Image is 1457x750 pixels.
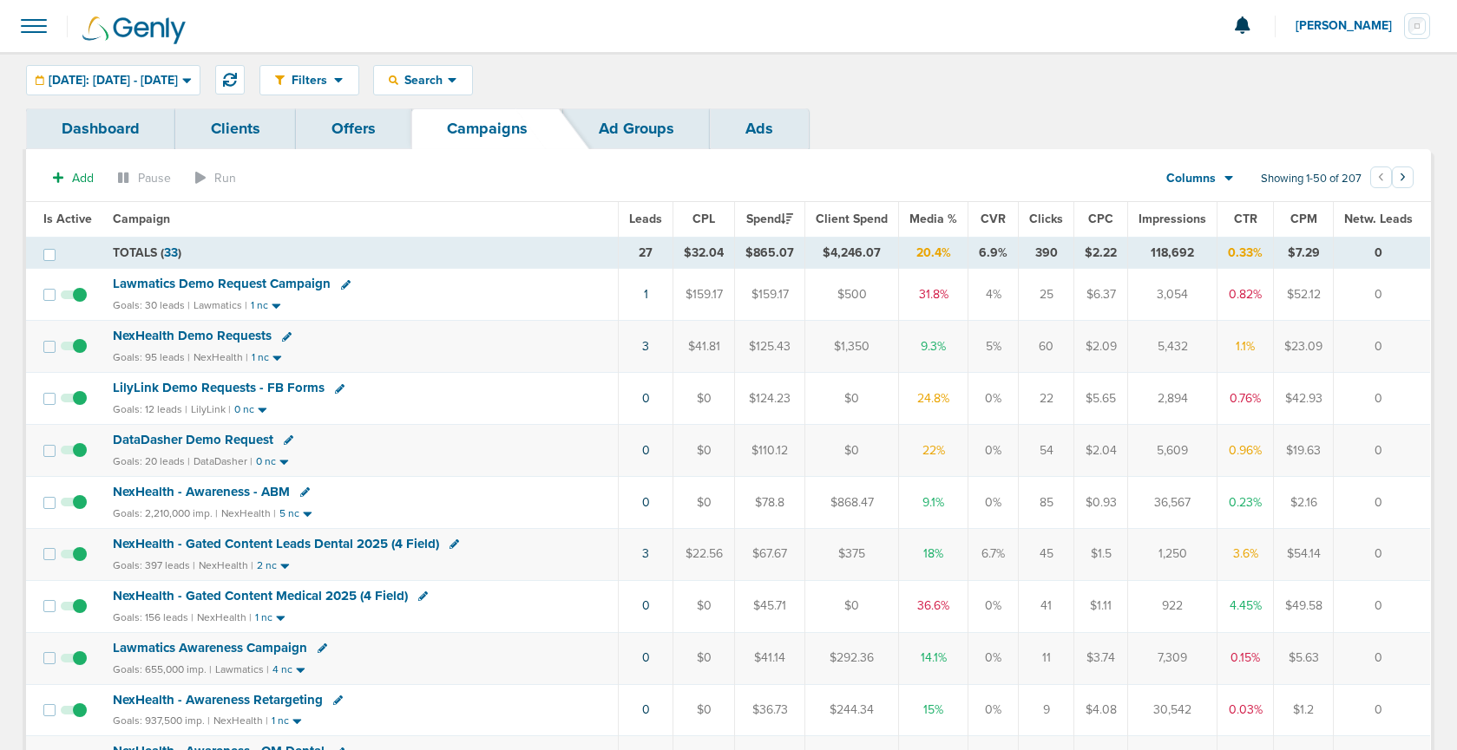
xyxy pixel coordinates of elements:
[1274,684,1334,736] td: $1.2
[256,455,276,468] small: 0 nc
[673,373,735,425] td: $0
[1274,580,1334,632] td: $49.58
[1074,269,1128,321] td: $6.37
[1074,632,1128,684] td: $3.74
[194,351,248,363] small: NexHealth |
[735,632,805,684] td: $41.14
[1290,212,1317,226] span: CPM
[113,663,212,676] small: Goals: 655,000 imp. |
[251,299,268,312] small: 1 nc
[673,580,735,632] td: $0
[644,287,648,302] a: 1
[255,611,272,624] small: 1 nc
[1334,269,1431,321] td: 0
[899,373,968,425] td: 24.8%
[805,237,899,269] td: $4,246.07
[1128,580,1217,632] td: 922
[1074,321,1128,373] td: $2.09
[1128,373,1217,425] td: 2,894
[113,588,408,603] span: NexHealth - Gated Content Medical 2025 (4 Field)
[164,245,178,260] span: 33
[411,108,563,149] a: Campaigns
[968,425,1019,477] td: 0%
[968,528,1019,580] td: 6.7%
[1074,528,1128,580] td: $1.5
[1274,269,1334,321] td: $52.12
[1074,580,1128,632] td: $1.11
[1128,684,1217,736] td: 30,542
[113,403,187,416] small: Goals: 12 leads |
[1128,632,1217,684] td: 7,309
[1074,476,1128,528] td: $0.93
[968,580,1019,632] td: 0%
[968,321,1019,373] td: 5%
[1128,425,1217,477] td: 5,609
[899,269,968,321] td: 31.8%
[1019,476,1074,528] td: 85
[113,692,323,708] span: NexHealth - Awareness Retargeting
[1217,580,1274,632] td: 4.45%
[194,455,253,467] small: DataDasher |
[1128,237,1217,269] td: 118,692
[1261,172,1362,186] span: Showing 1-50 of 207
[113,299,190,312] small: Goals: 30 leads |
[1019,580,1074,632] td: 41
[272,714,289,727] small: 1 nc
[563,108,710,149] a: Ad Groups
[805,528,899,580] td: $375
[735,269,805,321] td: $159.17
[1274,373,1334,425] td: $42.93
[735,321,805,373] td: $125.43
[1074,684,1128,736] td: $4.08
[175,108,296,149] a: Clients
[1019,684,1074,736] td: 9
[296,108,411,149] a: Offers
[398,73,448,88] span: Search
[1217,684,1274,736] td: 0.03%
[113,432,273,447] span: DataDasher Demo Request
[191,403,231,415] small: LilyLink |
[279,507,299,520] small: 5 nc
[1217,237,1274,269] td: 0.33%
[1128,476,1217,528] td: 36,567
[1274,528,1334,580] td: $54.14
[215,663,269,675] small: Lawmatics |
[113,455,190,468] small: Goals: 20 leads |
[1217,321,1274,373] td: 1.1%
[113,559,195,572] small: Goals: 397 leads |
[1019,237,1074,269] td: 390
[735,528,805,580] td: $67.67
[899,580,968,632] td: 36.6%
[1019,373,1074,425] td: 22
[805,321,899,373] td: $1,350
[1217,373,1274,425] td: 0.76%
[1334,321,1431,373] td: 0
[981,212,1006,226] span: CVR
[113,380,325,395] span: LilyLink Demo Requests - FB Forms
[746,212,793,226] span: Spend
[82,16,186,44] img: Genly
[72,171,94,186] span: Add
[1344,212,1413,226] span: Netw. Leads
[1334,580,1431,632] td: 0
[673,425,735,477] td: $0
[642,702,650,717] a: 0
[1128,528,1217,580] td: 1,250
[673,237,735,269] td: $32.04
[1334,528,1431,580] td: 0
[673,528,735,580] td: $22.56
[257,559,277,572] small: 2 nc
[1128,269,1217,321] td: 3,054
[1370,169,1414,190] ul: Pagination
[1296,20,1404,32] span: [PERSON_NAME]
[968,684,1019,736] td: 0%
[692,212,715,226] span: CPL
[1334,632,1431,684] td: 0
[735,580,805,632] td: $45.71
[619,237,673,269] td: 27
[1074,373,1128,425] td: $5.65
[1334,425,1431,477] td: 0
[1019,425,1074,477] td: 54
[1019,269,1074,321] td: 25
[1128,321,1217,373] td: 5,432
